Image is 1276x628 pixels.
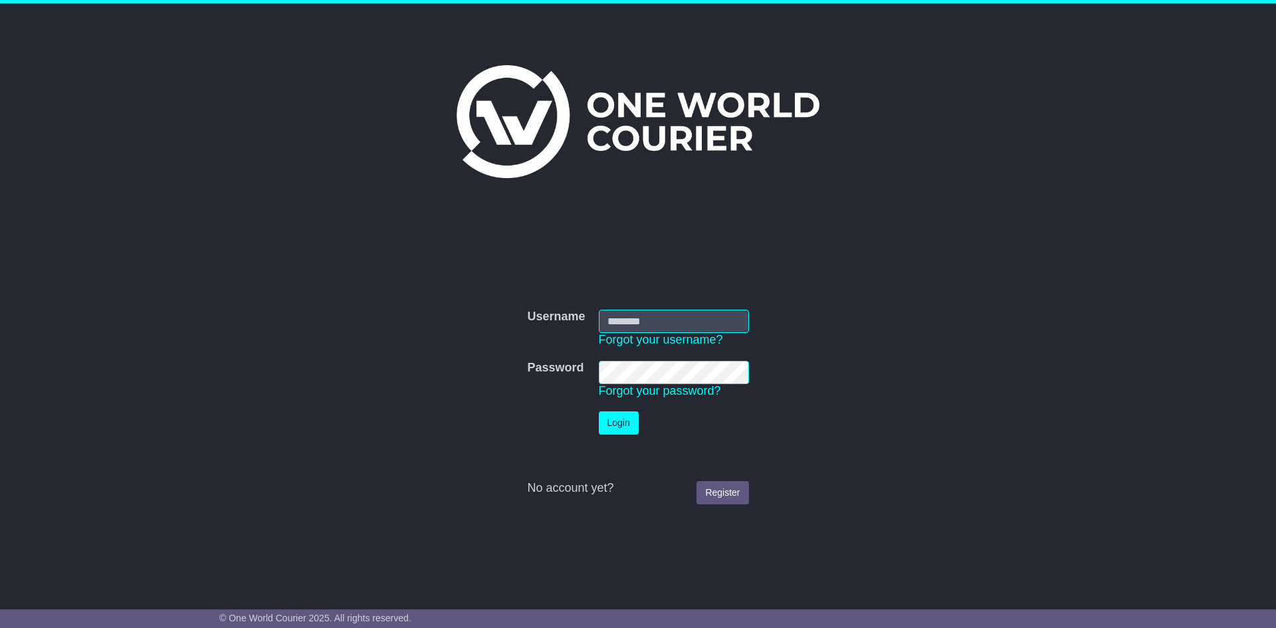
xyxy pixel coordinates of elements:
a: Forgot your password? [599,384,721,397]
span: © One World Courier 2025. All rights reserved. [219,613,411,623]
a: Forgot your username? [599,333,723,346]
button: Login [599,411,639,435]
label: Password [527,361,584,375]
img: One World [457,65,819,178]
label: Username [527,310,585,324]
div: No account yet? [527,481,748,496]
a: Register [696,481,748,504]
